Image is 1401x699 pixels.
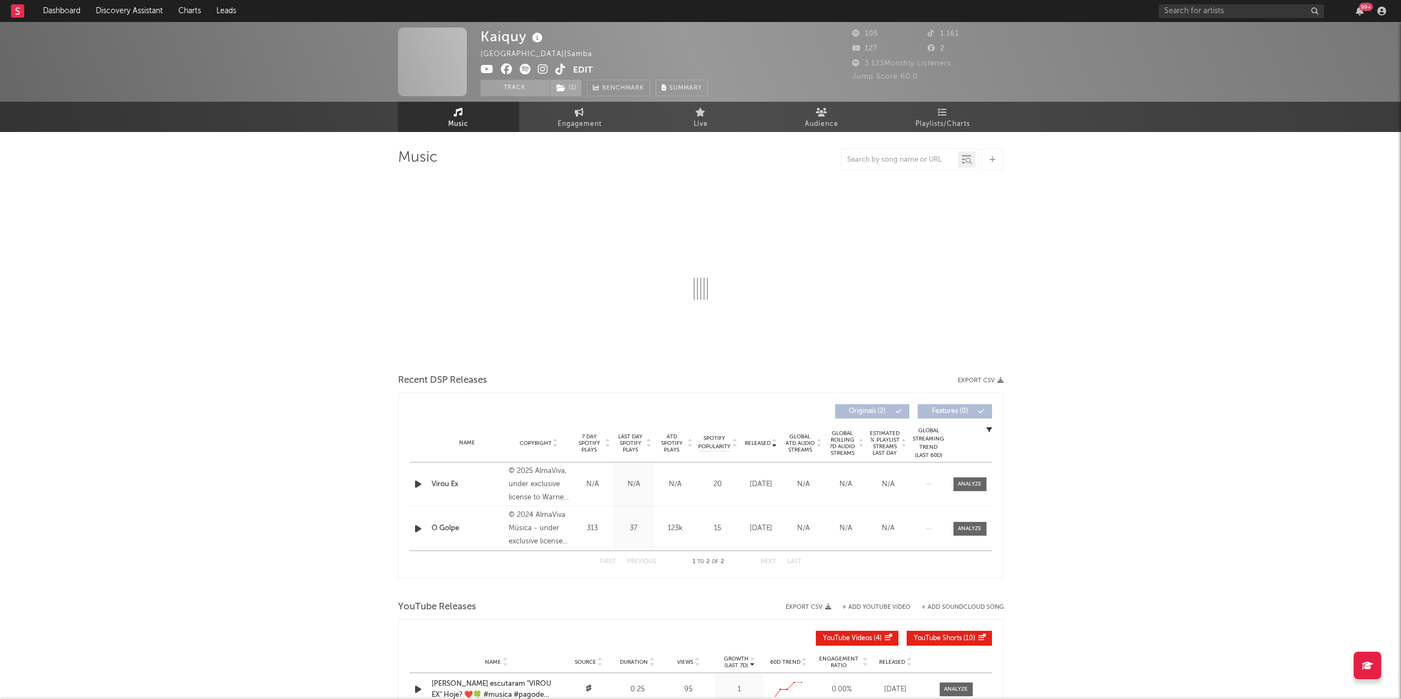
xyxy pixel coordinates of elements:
span: Playlists/Charts [915,118,970,131]
button: + Add YouTube Video [842,604,911,610]
button: Export CSV [786,604,831,610]
div: 1 2 2 [678,555,739,569]
button: + Add SoundCloud Song [922,604,1004,610]
a: Live [640,102,761,132]
div: Global Streaming Trend (Last 60D) [912,427,945,460]
a: O Golpe [432,523,504,534]
button: 99+ [1356,7,1364,15]
span: 127 [852,45,877,52]
span: Audience [805,118,838,131]
span: Source [575,659,596,665]
div: N/A [785,479,822,490]
a: Benchmark [587,80,650,96]
span: 105 [852,30,878,37]
button: YouTube Shorts(10) [907,631,992,646]
div: N/A [575,479,610,490]
button: (1) [550,80,581,96]
span: Summary [669,85,702,91]
span: Spotify Popularity [698,434,731,451]
div: 99 + [1359,3,1373,11]
div: 0:25 [616,684,659,695]
span: ATD Spotify Plays [657,433,686,453]
span: YouTube Shorts [914,635,962,642]
button: Next [761,559,776,565]
span: Recent DSP Releases [398,374,487,387]
div: 0.00 % [816,684,868,695]
span: Released [879,659,905,665]
span: Last Day Spotify Plays [616,433,645,453]
button: Edit [573,64,593,78]
div: Kaiquy [481,27,546,46]
input: Search by song name or URL [842,156,958,164]
span: Engagement Ratio [816,656,862,669]
span: to [697,559,704,564]
span: 1.161 [928,30,959,37]
div: N/A [616,479,652,490]
a: Music [398,102,519,132]
a: Playlists/Charts [882,102,1004,132]
button: Originals(2) [835,404,909,419]
span: Global ATD Audio Streams [785,433,815,453]
span: Duration [620,659,648,665]
div: 15 [699,523,737,534]
span: 3.123 Monthly Listeners [852,60,951,67]
div: 313 [575,523,610,534]
div: [DATE] [743,523,779,534]
button: + Add SoundCloud Song [911,604,1004,610]
a: Engagement [519,102,640,132]
div: N/A [827,523,864,534]
div: [DATE] [874,684,918,695]
span: Engagement [558,118,602,131]
div: 123k [657,523,693,534]
span: 2 [928,45,945,52]
div: [GEOGRAPHIC_DATA] | Samba [481,48,605,61]
div: N/A [870,479,907,490]
span: 60D Trend [770,659,800,665]
span: YouTube Releases [398,601,476,614]
button: YouTube Videos(4) [816,631,898,646]
input: Search for artists [1159,4,1324,18]
div: N/A [657,479,693,490]
div: [DATE] [743,479,779,490]
a: Audience [761,102,882,132]
span: Released [745,440,771,447]
span: Live [694,118,708,131]
a: Virou Ex [432,479,504,490]
span: Music [448,118,468,131]
div: Name [432,439,504,447]
div: 95 [664,684,712,695]
div: 1 [718,684,761,695]
span: Features ( 0 ) [925,408,975,415]
p: Growth [724,656,749,662]
span: ( 10 ) [914,635,975,642]
div: 37 [616,523,652,534]
div: © 2025 AlmaViva, under exclusive license to Warner Music Brasil Ltda. [509,465,569,504]
span: Copyright [520,440,552,447]
span: Jump Score: 60.0 [852,73,918,80]
span: Name [485,659,501,665]
div: + Add YouTube Video [831,604,911,610]
button: Previous [627,559,656,565]
span: 7 Day Spotify Plays [575,433,604,453]
span: Estimated % Playlist Streams Last Day [870,430,900,456]
span: Global Rolling 7D Audio Streams [827,430,858,456]
span: ( 4 ) [823,635,882,642]
span: YouTube Videos [823,635,872,642]
button: Features(0) [918,404,992,419]
div: N/A [827,479,864,490]
div: N/A [870,523,907,534]
button: Last [787,559,802,565]
span: Views [677,659,693,665]
button: Summary [656,80,708,96]
div: N/A [785,523,822,534]
div: 20 [699,479,737,490]
button: First [600,559,616,565]
span: ( 1 ) [549,80,582,96]
span: Benchmark [602,82,644,95]
div: © 2024 AlmaViva Música - under exclusive license to Warner Music Brasil Ltda. [509,509,569,548]
button: Export CSV [958,377,1004,384]
p: (Last 7d) [724,662,749,669]
button: Track [481,80,549,96]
